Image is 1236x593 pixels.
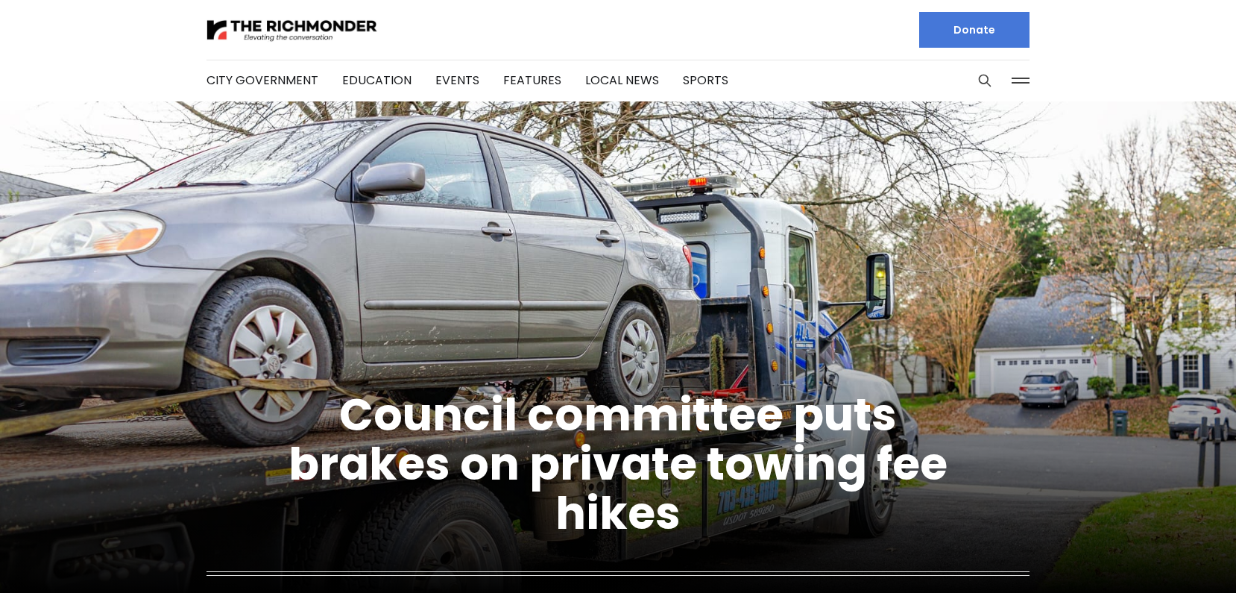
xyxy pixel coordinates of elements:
[585,72,659,89] a: Local News
[1158,520,1236,593] iframe: portal-trigger
[342,72,412,89] a: Education
[206,72,318,89] a: City Government
[206,17,378,43] img: The Richmonder
[435,72,479,89] a: Events
[919,12,1030,48] a: Donate
[683,72,728,89] a: Sports
[503,72,561,89] a: Features
[288,383,948,545] a: Council committee puts brakes on private towing fee hikes
[974,69,996,92] button: Search this site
